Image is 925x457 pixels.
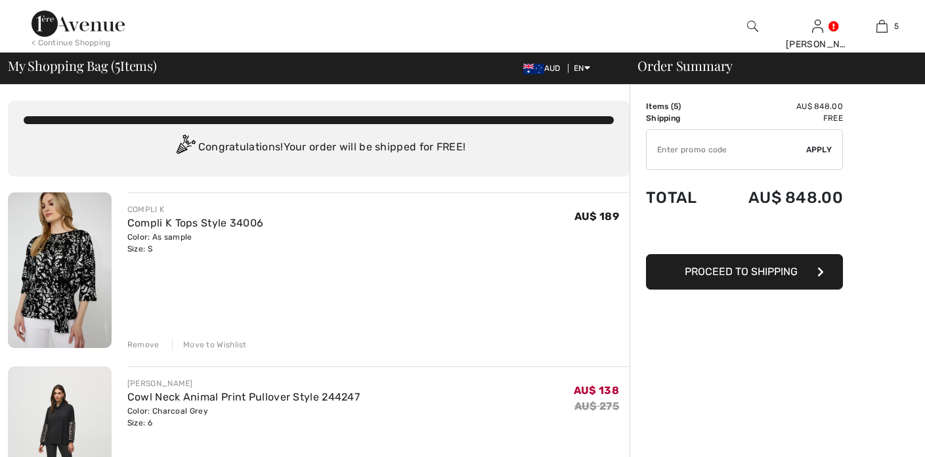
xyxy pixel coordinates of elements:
a: 5 [850,18,914,34]
img: My Bag [876,18,888,34]
div: Order Summary [622,59,917,72]
div: Color: As sample Size: S [127,231,264,255]
td: Shipping [646,112,715,124]
s: AU$ 275 [574,400,619,412]
div: [PERSON_NAME] [127,378,360,389]
input: Promo code [647,130,806,169]
div: [PERSON_NAME] [786,37,850,51]
a: Cowl Neck Animal Print Pullover Style 244247 [127,391,360,403]
td: AU$ 848.00 [715,175,843,220]
span: AU$ 189 [574,210,619,223]
span: EN [574,64,590,73]
span: 5 [115,56,120,73]
td: Items ( ) [646,100,715,112]
a: Compli K Tops Style 34006 [127,217,264,229]
div: Color: Charcoal Grey Size: 6 [127,405,360,429]
div: < Continue Shopping [32,37,111,49]
img: Congratulation2.svg [172,135,198,161]
div: Remove [127,339,160,351]
span: Proceed to Shipping [685,265,798,278]
td: Total [646,175,715,220]
img: Australian Dollar [523,64,544,74]
iframe: PayPal [646,220,843,250]
img: 1ère Avenue [32,11,125,37]
div: COMPLI K [127,204,264,215]
img: search the website [747,18,758,34]
span: Apply [806,144,832,156]
span: My Shopping Bag ( Items) [8,59,157,72]
a: Sign In [812,20,823,32]
img: My Info [812,18,823,34]
span: 5 [894,20,899,32]
img: Compli K Tops Style 34006 [8,192,112,348]
td: Free [715,112,843,124]
td: AU$ 848.00 [715,100,843,112]
span: AUD [523,64,566,73]
span: AU$ 138 [574,384,619,397]
span: 5 [674,102,678,111]
div: Move to Wishlist [172,339,247,351]
button: Proceed to Shipping [646,254,843,290]
div: Congratulations! Your order will be shipped for FREE! [24,135,614,161]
